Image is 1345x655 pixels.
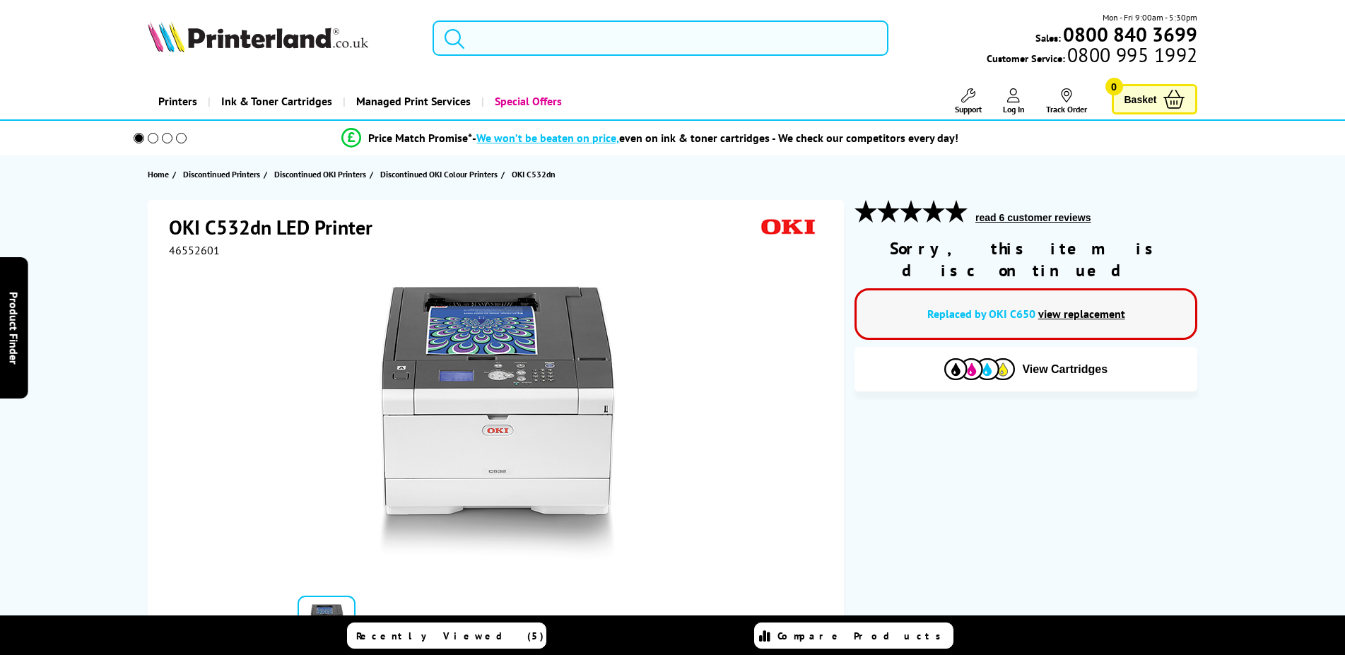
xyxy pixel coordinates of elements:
span: 46552601 [169,243,220,257]
span: 0800 995 1992 [1065,48,1197,61]
a: view replacement [1038,307,1125,321]
a: Replaced by OKI C650 [927,307,1035,321]
li: modal_Promise [114,126,1187,151]
span: Compare Products [777,630,948,642]
a: Discontinued OKI Colour Printers [380,167,501,182]
a: Discontinued Printers [183,167,264,182]
span: Ink & Toner Cartridges [221,83,332,119]
img: Printerland Logo [148,21,368,52]
span: Mon - Fri 9:00am - 5:30pm [1103,11,1197,24]
span: Log In [1003,104,1025,114]
span: Discontinued OKI Printers [274,167,366,182]
a: Printers [148,83,208,119]
span: Recently Viewed (5) [356,630,544,642]
span: Customer Service: [987,48,1197,65]
div: Sorry, this item is discontinued [854,237,1197,281]
a: Special Offers [481,83,572,119]
span: Product Finder [7,291,21,364]
a: Compare Products [754,622,953,649]
a: Discontinued OKI Printers [274,167,370,182]
span: Price Match Promise* [368,131,472,145]
span: OKI C532dn [512,169,556,179]
span: Discontinued OKI Colour Printers [380,167,498,182]
a: Ink & Toner Cartridges [208,83,343,119]
a: Home [148,167,172,182]
b: 0800 840 3699 [1063,21,1197,47]
span: We won’t be beaten on price, [476,131,619,145]
span: Home [148,167,169,182]
a: Printerland Logo [148,21,416,55]
a: 0800 840 3699 [1061,28,1197,41]
a: Recently Viewed (5) [347,622,546,649]
img: Cartridges [944,358,1015,380]
button: View Cartridges [865,358,1187,381]
img: OKI C532dn [359,285,636,562]
span: Basket [1124,90,1157,109]
a: Track Order [1046,88,1087,114]
a: Support [955,88,982,114]
span: Sales: [1035,31,1061,45]
span: Support [955,104,982,114]
div: - even on ink & toner cartridges - We check our competitors every day! [472,131,958,145]
a: Basket 0 [1112,84,1198,114]
a: Log In [1003,88,1025,114]
a: Managed Print Services [343,83,481,119]
span: Discontinued Printers [183,167,260,182]
button: read 6 customer reviews [971,211,1095,224]
img: OKI [756,214,821,240]
span: View Cartridges [1022,363,1108,376]
h1: OKI C532dn LED Printer [169,214,387,240]
span: 0 [1105,78,1123,95]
